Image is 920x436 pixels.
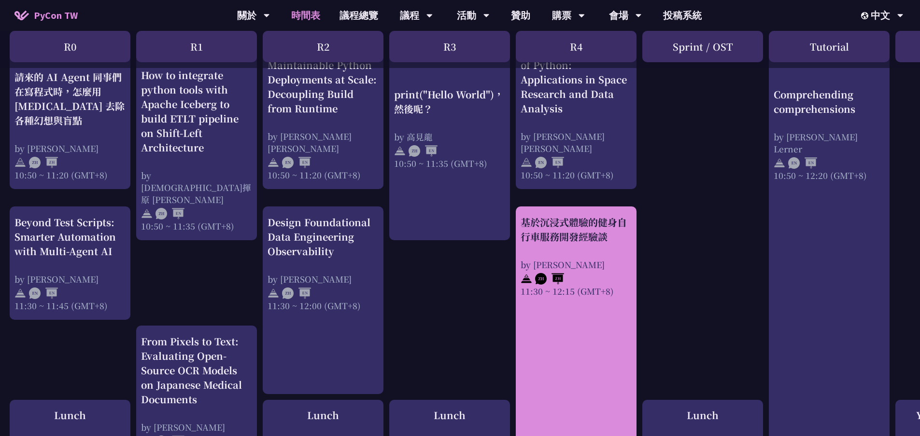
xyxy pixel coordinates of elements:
div: R0 [10,31,130,62]
img: svg+xml;base64,PHN2ZyB4bWxucz0iaHR0cDovL3d3dy53My5vcmcvMjAwMC9zdmciIHdpZHRoPSIyNCIgaGVpZ2h0PSIyNC... [521,157,532,168]
div: by [PERSON_NAME] Lerner [774,130,885,154]
img: svg+xml;base64,PHN2ZyB4bWxucz0iaHR0cDovL3d3dy53My5vcmcvMjAwMC9zdmciIHdpZHRoPSIyNCIgaGVpZ2h0PSIyNC... [268,157,279,168]
img: ENEN.5a408d1.svg [29,287,58,299]
div: Exploring NASA's Use of Python: Applications in Space Research and Data Analysis [521,43,632,116]
div: by [PERSON_NAME] [PERSON_NAME] [521,130,632,154]
div: Sprint / OST [642,31,763,62]
img: ZHEN.371966e.svg [156,208,184,220]
span: PyCon TW [34,8,78,23]
div: by [PERSON_NAME] [521,259,632,271]
div: Lunch [268,408,379,422]
div: Lunch [14,408,126,422]
div: print("Hello World")，然後呢？ [394,87,505,116]
a: How to integrate python tools with Apache Iceberg to build ETLT pipeline on Shift-Left Architectu... [141,43,252,207]
div: Maintainable Python Deployments at Scale: Decoupling Build from Runtime [268,58,379,116]
div: by [PERSON_NAME] [14,273,126,285]
div: R3 [389,31,510,62]
img: svg+xml;base64,PHN2ZyB4bWxucz0iaHR0cDovL3d3dy53My5vcmcvMjAwMC9zdmciIHdpZHRoPSIyNCIgaGVpZ2h0PSIyNC... [141,208,153,220]
img: ZHEN.371966e.svg [409,145,438,157]
div: by 高見龍 [394,130,505,142]
img: ZHEN.371966e.svg [282,287,311,299]
div: Beyond Test Scripts: Smarter Automation with Multi-Agent AI [14,215,126,259]
div: 10:50 ~ 11:20 (GMT+8) [268,169,379,181]
div: 11:30 ~ 11:45 (GMT+8) [14,300,126,312]
a: Comprehending comprehensions by [PERSON_NAME] Lerner 10:50 ~ 12:20 (GMT+8) [774,43,885,137]
div: 基於沉浸式體驗的健身自行車服務開發經驗談 [521,215,632,244]
img: svg+xml;base64,PHN2ZyB4bWxucz0iaHR0cDovL3d3dy53My5vcmcvMjAwMC9zdmciIHdpZHRoPSIyNCIgaGVpZ2h0PSIyNC... [14,157,26,168]
a: print("Hello World")，然後呢？ by 高見龍 10:50 ~ 11:35 (GMT+8) [394,43,505,125]
div: R4 [516,31,637,62]
img: svg+xml;base64,PHN2ZyB4bWxucz0iaHR0cDovL3d3dy53My5vcmcvMjAwMC9zdmciIHdpZHRoPSIyNCIgaGVpZ2h0PSIyNC... [394,145,406,157]
div: Tutorial [769,31,890,62]
div: by [DEMOGRAPHIC_DATA]揮原 [PERSON_NAME] [141,169,252,205]
img: ZHZH.38617ef.svg [535,273,564,285]
div: Design Foundational Data Engineering Observability [268,215,379,259]
img: Home icon of PyCon TW 2025 [14,11,29,20]
img: ZHZH.38617ef.svg [29,157,58,168]
a: Maintainable Python Deployments at Scale: Decoupling Build from Runtime by [PERSON_NAME] [PERSON_... [268,43,379,166]
a: Beyond Test Scripts: Smarter Automation with Multi-Agent AI by [PERSON_NAME] 11:30 ~ 11:45 (GMT+8) [14,215,126,312]
div: by [PERSON_NAME] [14,142,126,154]
div: by [PERSON_NAME] [PERSON_NAME] [268,130,379,154]
img: ENEN.5a408d1.svg [788,157,817,169]
div: How to integrate python tools with Apache Iceberg to build ETLT pipeline on Shift-Left Architecture [141,68,252,155]
img: ENEN.5a408d1.svg [535,157,564,168]
a: Design Foundational Data Engineering Observability by [PERSON_NAME] 11:30 ~ 12:00 (GMT+8) [268,215,379,312]
a: 基於沉浸式體驗的健身自行車服務開發經驗談 by [PERSON_NAME] 11:30 ~ 12:15 (GMT+8) [521,215,632,297]
div: 10:50 ~ 11:35 (GMT+8) [394,157,505,169]
a: PyCon TW [5,3,87,27]
div: R2 [263,31,383,62]
img: svg+xml;base64,PHN2ZyB4bWxucz0iaHR0cDovL3d3dy53My5vcmcvMjAwMC9zdmciIHdpZHRoPSIyNCIgaGVpZ2h0PSIyNC... [14,287,26,299]
div: R1 [136,31,257,62]
div: 10:50 ~ 11:20 (GMT+8) [14,169,126,181]
div: 10:50 ~ 12:20 (GMT+8) [774,169,885,181]
div: by [PERSON_NAME] [268,273,379,285]
div: 11:30 ~ 12:15 (GMT+8) [521,285,632,297]
img: svg+xml;base64,PHN2ZyB4bWxucz0iaHR0cDovL3d3dy53My5vcmcvMjAwMC9zdmciIHdpZHRoPSIyNCIgaGVpZ2h0PSIyNC... [268,287,279,299]
img: ENEN.5a408d1.svg [282,157,311,168]
div: From Pixels to Text: Evaluating Open-Source OCR Models on Japanese Medical Documents [141,334,252,407]
div: 請來的 AI Agent 同事們在寫程式時，怎麼用 [MEDICAL_DATA] 去除各種幻想與盲點 [14,70,126,128]
div: Comprehending comprehensions [774,87,885,116]
a: Exploring NASA's Use of Python: Applications in Space Research and Data Analysis by [PERSON_NAME]... [521,43,632,181]
div: Lunch [647,408,758,422]
img: svg+xml;base64,PHN2ZyB4bWxucz0iaHR0cDovL3d3dy53My5vcmcvMjAwMC9zdmciIHdpZHRoPSIyNCIgaGVpZ2h0PSIyNC... [774,157,785,169]
div: Lunch [394,408,505,422]
div: 10:50 ~ 11:35 (GMT+8) [141,220,252,232]
img: svg+xml;base64,PHN2ZyB4bWxucz0iaHR0cDovL3d3dy53My5vcmcvMjAwMC9zdmciIHdpZHRoPSIyNCIgaGVpZ2h0PSIyNC... [521,273,532,285]
a: 請來的 AI Agent 同事們在寫程式時，怎麼用 [MEDICAL_DATA] 去除各種幻想與盲點 by [PERSON_NAME] 10:50 ~ 11:20 (GMT+8) [14,43,126,154]
div: 11:30 ~ 12:00 (GMT+8) [268,300,379,312]
div: by [PERSON_NAME] [141,421,252,433]
img: Locale Icon [861,12,871,19]
div: 10:50 ~ 11:20 (GMT+8) [521,169,632,181]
